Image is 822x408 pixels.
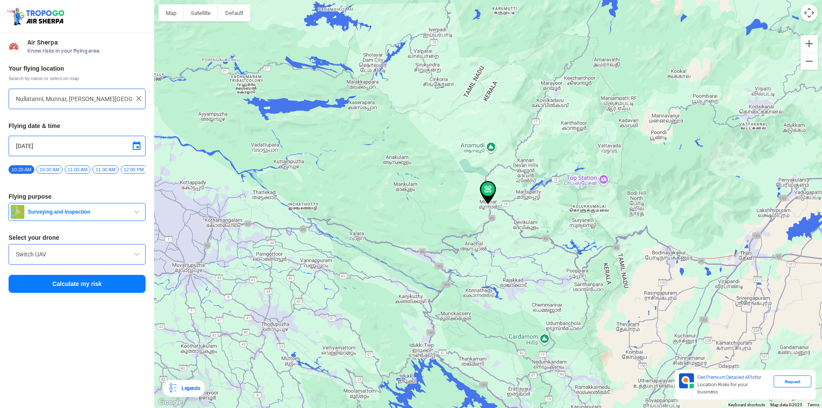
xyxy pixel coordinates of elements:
button: Show satellite imagery [184,4,218,21]
img: Google [156,397,185,408]
input: Search by name or Brand [16,249,138,259]
img: Premium APIs [679,373,694,388]
img: Risk Scores [9,41,19,51]
input: Select Date [16,141,138,151]
span: 10:30 AM [36,165,62,174]
div: Legends [178,383,200,393]
span: Know risks in your flying area [27,48,146,54]
span: 11:00 AM [65,165,90,174]
button: Keyboard shortcuts [728,402,765,408]
h3: Flying date & time [9,123,146,129]
span: 10:20 AM [9,165,34,174]
img: Legends [168,383,178,393]
h3: Flying purpose [9,194,146,200]
button: Calculate my risk [9,275,146,293]
h3: Your flying location [9,66,146,71]
img: survey.png [11,205,24,219]
button: Map camera controls [801,4,818,21]
a: Open this area in Google Maps (opens a new window) [156,397,185,408]
h3: Select your drone [9,235,146,241]
input: Search your flying location [16,94,132,104]
span: Search by name or select on map [9,75,146,82]
div: Request [774,375,811,387]
span: 12:00 PM [121,165,147,174]
button: Show street map [158,4,184,21]
div: for Location Risks for your business. [694,373,774,396]
span: 11:30 AM [92,165,118,174]
span: Surveying and Inspection [24,208,131,215]
span: Map data ©2025 [770,402,802,407]
span: Get Premium Detailed APIs [697,374,755,380]
a: Terms [807,402,819,407]
img: ic_close.png [134,94,143,103]
span: Air Sherpa [27,39,146,46]
button: Zoom in [801,35,818,52]
img: ic_tgdronemaps.svg [6,6,67,26]
button: Surveying and Inspection [9,203,146,221]
button: Zoom out [801,53,818,70]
